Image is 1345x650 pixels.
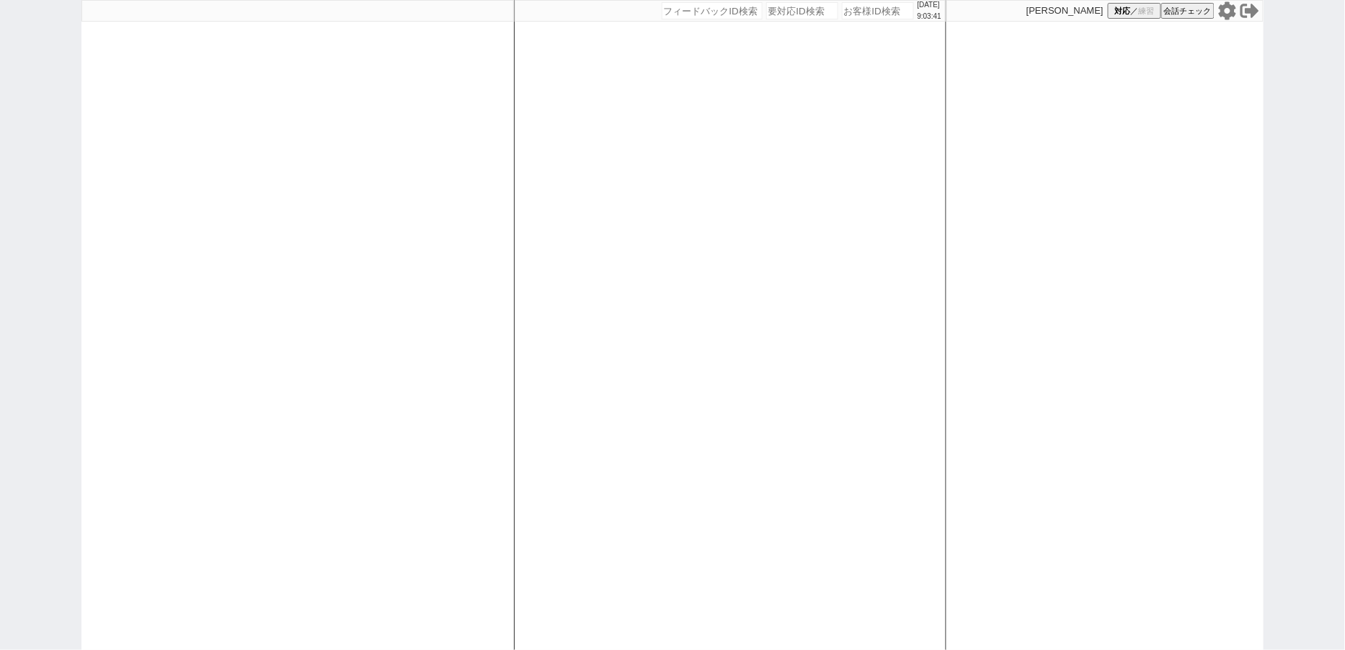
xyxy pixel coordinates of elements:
[1161,3,1215,19] button: 会話チェック
[918,11,941,22] p: 9:03:41
[662,2,763,19] input: フィードバックID検索
[842,2,914,19] input: お客様ID検索
[766,2,838,19] input: 要対応ID検索
[1108,3,1161,19] button: 対応／練習
[1139,6,1155,17] span: 練習
[1115,6,1131,17] span: 対応
[1164,6,1212,17] span: 会話チェック
[1026,5,1104,17] p: [PERSON_NAME]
